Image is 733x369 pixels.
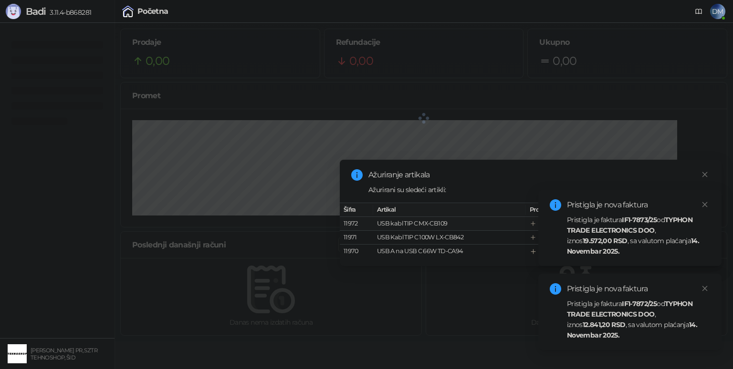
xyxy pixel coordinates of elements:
a: Close [700,169,710,180]
span: 3.11.4-b868281 [46,8,91,17]
span: info-circle [550,283,561,295]
th: Artikal [373,203,526,217]
td: 11971 [340,231,373,245]
span: close [702,285,708,292]
div: Ažurirani su sledeći artikli: [368,184,710,195]
img: 64x64-companyLogo-68805acf-9e22-4a20-bcb3-9756868d3d19.jpeg [8,344,27,363]
span: Badi [26,6,46,17]
td: 11972 [340,217,373,231]
strong: IF1-7872/25 [622,299,657,308]
div: Pristigla je faktura od , iznos , sa valutom plaćanja [567,215,710,256]
span: info-circle [550,199,561,211]
strong: 12.841,20 RSD [583,320,626,329]
td: USB A na USB C 66W TD-CA94 [373,245,526,258]
div: Početna [137,8,168,15]
div: Pristigla je nova faktura [567,283,710,295]
span: info-circle [351,169,363,181]
td: 11970 [340,245,373,258]
a: Close [700,199,710,210]
div: Pristigla je nova faktura [567,199,710,211]
th: Promena [526,203,597,217]
span: close [702,171,708,178]
div: Pristigla je faktura od , iznos , sa valutom plaćanja [567,298,710,340]
td: USB Kabl TIP C 100W LX-CB842 [373,231,526,245]
a: Close [700,283,710,294]
td: USB kabl TIP C MX-CB109 [373,217,526,231]
a: Dokumentacija [691,4,706,19]
span: close [702,201,708,208]
span: DM [710,4,725,19]
strong: IF1-7873/25 [622,215,657,224]
small: [PERSON_NAME] PR, SZTR TEHNOSHOP, ŠID [31,347,97,361]
img: Logo [6,4,21,19]
div: Ažuriranje artikala [368,169,710,181]
th: Šifra [340,203,373,217]
strong: 19.572,00 RSD [583,236,628,245]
